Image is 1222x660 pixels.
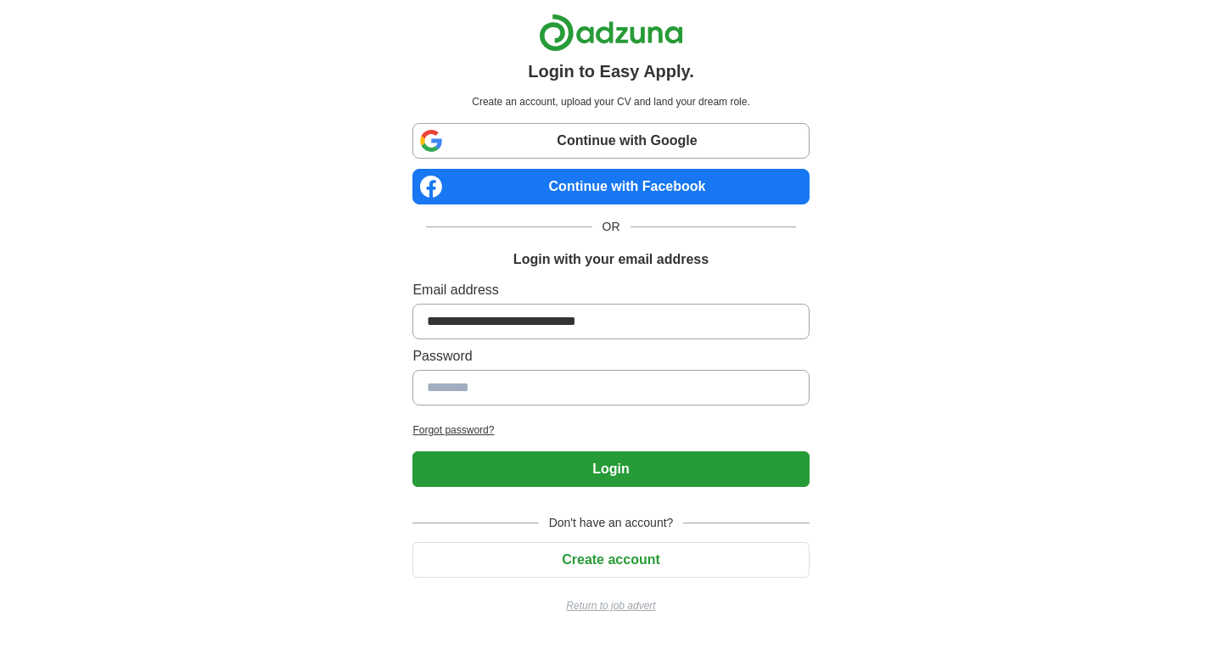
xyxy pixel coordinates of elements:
span: OR [592,218,631,236]
label: Password [412,346,809,366]
button: Login [412,451,809,487]
label: Email address [412,280,809,300]
a: Return to job advert [412,598,809,613]
span: Don't have an account? [539,514,684,532]
a: Continue with Facebook [412,169,809,204]
h1: Login to Easy Apply. [528,59,694,84]
button: Create account [412,542,809,578]
a: Forgot password? [412,422,809,438]
h1: Login with your email address [513,249,709,270]
a: Continue with Google [412,123,809,159]
p: Create an account, upload your CV and land your dream role. [416,94,805,109]
a: Create account [412,552,809,567]
img: Adzuna logo [539,14,683,52]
